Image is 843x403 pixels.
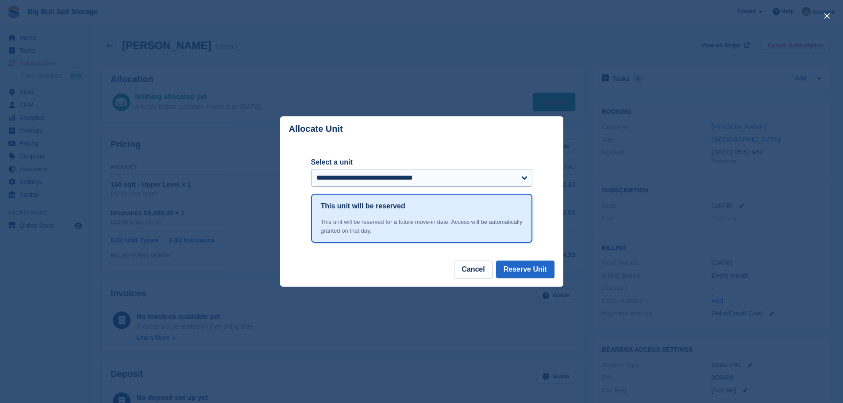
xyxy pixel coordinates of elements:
label: Select a unit [311,157,532,168]
button: close [820,9,834,23]
div: This unit will be reserved for a future move-in date. Access will be automatically granted on tha... [321,218,523,235]
h1: This unit will be reserved [321,201,405,211]
p: Allocate Unit [289,124,343,134]
button: Cancel [454,261,492,278]
button: Reserve Unit [496,261,554,278]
